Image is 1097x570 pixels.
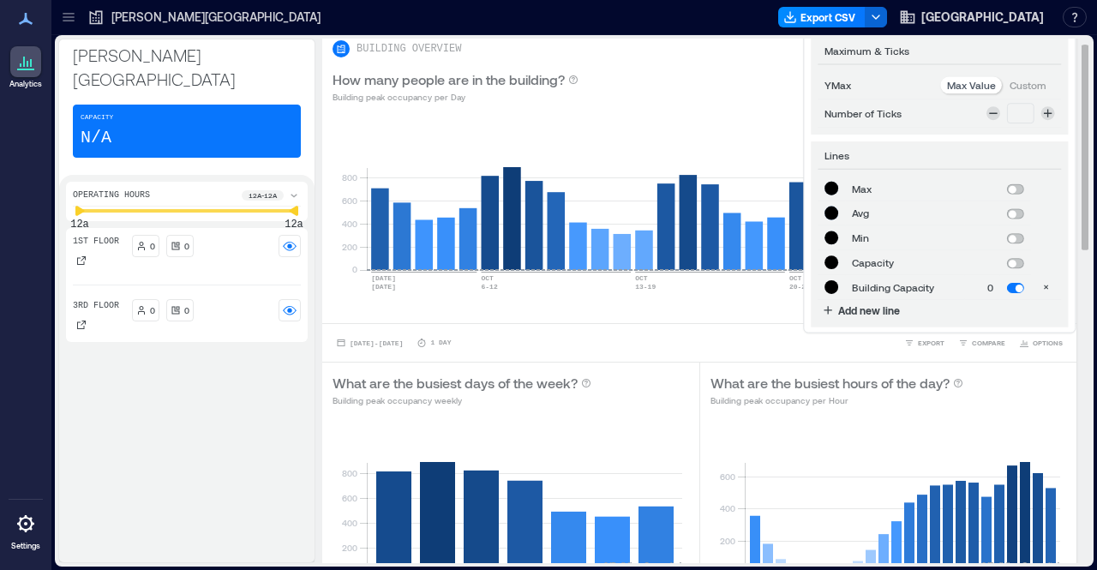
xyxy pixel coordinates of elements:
[921,9,1044,26] span: [GEOGRAPHIC_DATA]
[818,300,902,321] button: Add new line
[894,3,1049,31] button: [GEOGRAPHIC_DATA]
[184,239,189,253] p: 0
[333,393,591,407] p: Building peak occupancy weekly
[852,207,957,220] p: Avg
[719,471,734,482] tspan: 600
[9,79,42,89] p: Analytics
[901,334,948,351] button: EXPORT
[818,148,1061,170] p: Lines
[482,274,495,282] text: OCT
[838,303,900,317] span: Add new line
[81,112,113,123] p: Capacity
[342,242,357,252] tspan: 200
[333,69,565,90] p: How many people are in the building?
[342,543,357,553] tspan: 200
[111,9,321,26] p: [PERSON_NAME][GEOGRAPHIC_DATA]
[352,264,357,274] tspan: 0
[342,518,357,528] tspan: 400
[1033,338,1063,348] span: OPTIONS
[333,334,406,351] button: [DATE]-[DATE]
[710,373,950,393] p: What are the busiest hours of the day?
[342,493,357,503] tspan: 600
[778,7,866,27] button: Export CSV
[824,106,973,120] p: Number of Ticks
[818,44,1061,65] p: Maximum & Ticks
[955,334,1009,351] button: COMPARE
[852,255,957,269] p: Capacity
[73,189,150,202] p: Operating Hours
[789,274,802,282] text: OCT
[918,338,944,348] span: EXPORT
[4,41,47,94] a: Analytics
[342,219,357,229] tspan: 400
[947,78,996,92] p: Max Value
[342,195,357,206] tspan: 600
[371,274,396,282] text: [DATE]
[719,536,734,546] tspan: 200
[482,283,498,291] text: 6-12
[184,303,189,317] p: 0
[987,279,993,296] span: 0
[249,190,277,201] p: 12a - 12a
[11,541,40,551] p: Settings
[1016,334,1066,351] button: OPTIONS
[852,231,957,244] p: Min
[1010,78,1046,92] p: Custom
[371,283,396,291] text: [DATE]
[852,182,957,195] p: Max
[5,503,46,556] a: Settings
[150,239,155,253] p: 0
[710,393,963,407] p: Building peak occupancy per Hour
[972,338,1005,348] span: COMPARE
[824,78,851,92] p: YMax
[73,43,301,91] p: [PERSON_NAME][GEOGRAPHIC_DATA]
[852,279,934,296] span: Building Capacity
[342,468,357,478] tspan: 800
[357,42,461,56] p: BUILDING OVERVIEW
[333,90,578,104] p: Building peak occupancy per Day
[719,503,734,513] tspan: 400
[333,373,578,393] p: What are the busiest days of the week?
[81,126,111,150] p: N/A
[73,299,119,313] p: 3rd Floor
[73,235,119,249] p: 1st Floor
[350,339,403,347] span: [DATE] - [DATE]
[150,303,155,317] p: 0
[342,172,357,183] tspan: 800
[430,338,451,348] p: 1 Day
[635,274,648,282] text: OCT
[789,283,810,291] text: 20-26
[635,283,656,291] text: 13-19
